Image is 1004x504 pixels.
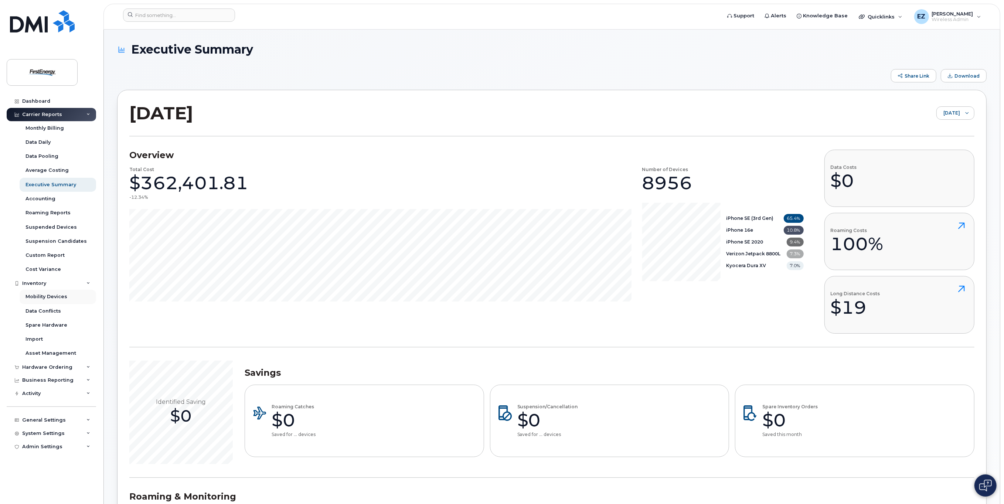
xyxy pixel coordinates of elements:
[905,73,929,79] span: Share Link
[762,409,818,431] div: $0
[726,251,781,256] b: Verizon Jetpack 8800L
[642,167,688,172] h4: Number of Devices
[831,233,884,255] div: 100%
[726,263,766,268] b: Kyocera Dura XV
[784,226,804,235] span: 10.8%
[937,107,960,120] span: August 2025
[129,150,804,161] h3: Overview
[784,214,804,223] span: 65.4%
[131,43,253,56] span: Executive Summary
[954,73,980,79] span: Download
[824,276,974,333] button: Long Distance Costs$19
[129,167,154,172] h4: Total Cost
[517,409,578,431] div: $0
[129,491,974,502] h3: Roaming & Monitoring
[129,102,193,124] h2: [DATE]
[129,194,148,200] div: -12.34%
[787,261,804,270] span: 7.0%
[726,215,774,221] b: iPhone SE (3rd Gen)
[787,238,804,246] span: 9.4%
[245,367,974,378] h3: Savings
[831,170,857,192] div: $0
[831,228,884,233] h4: Roaming Costs
[170,406,192,426] span: $0
[517,431,578,437] p: Saved for ... devices
[642,172,692,194] div: 8956
[129,172,248,194] div: $362,401.81
[762,431,818,437] p: Saved this month
[831,291,880,296] h4: Long Distance Costs
[831,296,880,319] div: $19
[517,404,578,409] h4: Suspension/Cancellation
[272,409,316,431] div: $0
[891,69,936,82] button: Share Link
[272,431,316,437] p: Saved for ... devices
[726,239,763,245] b: iPhone SE 2020
[726,227,753,233] b: iPhone 16e
[762,404,818,409] h4: Spare Inventory Orders
[824,213,974,270] button: Roaming Costs100%
[979,480,992,491] img: Open chat
[941,69,987,82] button: Download
[787,249,804,258] span: 7.3%
[156,398,206,406] span: Identified Saving
[831,165,857,170] h4: Data Costs
[272,404,316,409] h4: Roaming Catches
